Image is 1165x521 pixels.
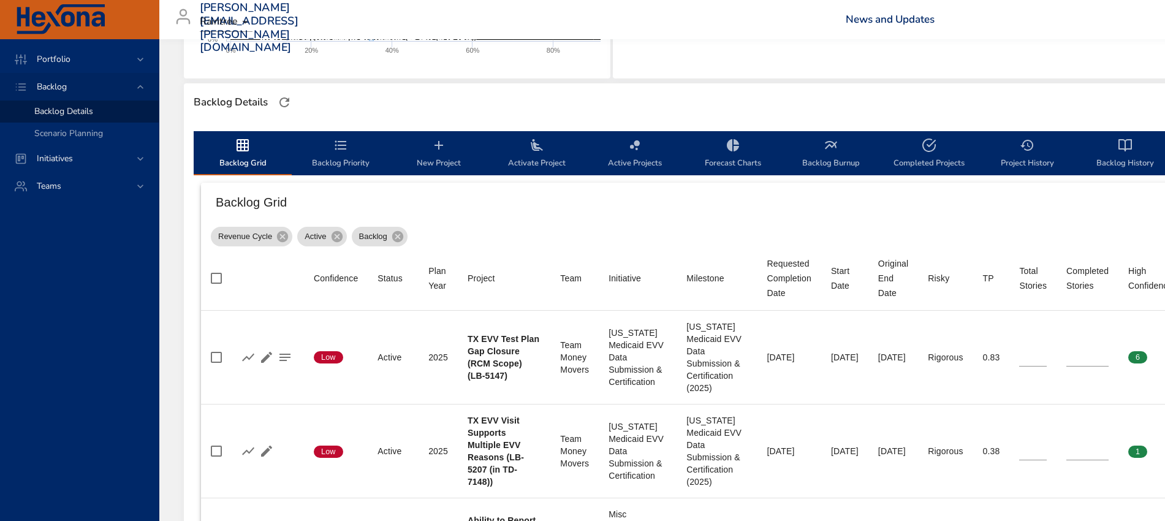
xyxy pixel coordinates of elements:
div: [US_STATE] Medicaid EVV Data Submission & Certification [609,327,667,388]
span: Portfolio [27,53,80,65]
div: Milestone [686,271,724,286]
span: TP [983,271,1000,286]
text: 20% [305,47,318,54]
span: Backlog [27,81,77,93]
div: Sort [468,271,495,286]
div: Revenue Cycle [211,227,292,246]
span: Low [314,352,343,363]
div: [DATE] [878,445,908,457]
div: Team Money Movers [560,433,589,470]
div: 0.83 [983,351,1000,363]
div: Start Date [831,264,859,293]
div: Initiative [609,271,641,286]
span: Project [468,271,541,286]
div: Active [378,351,409,363]
div: 0.38 [983,445,1000,457]
div: Sort [1019,264,1047,293]
span: Backlog [352,230,395,243]
div: TP [983,271,994,286]
div: Sort [831,264,859,293]
div: Raintree [200,12,252,32]
h3: [PERSON_NAME][EMAIL_ADDRESS][PERSON_NAME][DOMAIN_NAME] [200,1,298,54]
div: Status [378,271,403,286]
button: Project Notes [276,348,294,367]
div: [DATE] [831,445,859,457]
span: Backlog Details [34,105,93,117]
button: Show Burnup [239,348,257,367]
div: [DATE] [767,351,811,363]
span: Project History [985,138,1069,170]
span: Forecast Charts [691,138,775,170]
b: TX EVV Test Plan Gap Closure (RCM Scope) (LB-5147) [468,334,539,381]
span: Teams [27,180,71,192]
span: Team [560,271,589,286]
div: Original End Date [878,256,908,300]
span: Scenario Planning [34,127,103,139]
span: 6 [1128,352,1147,363]
div: Plan Year [428,264,448,293]
span: New Project [397,138,480,170]
div: Rigorous [928,445,963,457]
span: Low [314,446,343,457]
div: Sort [928,271,949,286]
span: Initiative [609,271,667,286]
span: Backlog Grid [201,138,284,170]
div: Completed Stories [1066,264,1109,293]
button: Refresh Page [275,93,294,112]
span: Risky [928,271,963,286]
div: Risky [928,271,949,286]
div: [US_STATE] Medicaid EVV Data Submission & Certification (2025) [686,414,747,488]
button: Edit Project Details [257,348,276,367]
div: Rigorous [928,351,963,363]
button: Show Burnup [239,442,257,460]
div: Sort [878,256,908,300]
text: 80% [547,47,560,54]
img: Hexona [15,4,107,35]
div: Sort [378,271,403,286]
span: Active Projects [593,138,677,170]
div: [DATE] [831,351,859,363]
span: Active [297,230,333,243]
div: Sort [609,271,641,286]
div: Sort [560,271,582,286]
text: 40% [385,47,399,54]
div: Confidence [314,271,358,286]
a: News and Updates [846,12,935,26]
span: Revenue Cycle [211,230,279,243]
span: Activate Project [495,138,579,170]
div: Backlog [352,227,408,246]
div: Team [560,271,582,286]
span: Completed Projects [887,138,971,170]
span: Status [378,271,409,286]
div: Sort [314,271,358,286]
b: TX EVV Visit Supports Multiple EVV Reasons (LB-5207 (in TD-7148)) [468,416,524,487]
div: [US_STATE] Medicaid EVV Data Submission & Certification [609,420,667,482]
span: 1 [1128,446,1147,457]
div: Sort [983,271,994,286]
span: Backlog Burnup [789,138,873,170]
span: Initiatives [27,153,83,164]
div: Requested Completion Date [767,256,811,300]
div: Active [297,227,346,246]
div: [DATE] [767,445,811,457]
div: Sort [428,264,448,293]
text: 60% [466,47,479,54]
div: Total Stories [1019,264,1047,293]
div: Sort [767,256,811,300]
span: Backlog Priority [299,138,382,170]
div: Sort [686,271,724,286]
div: [DATE] [878,351,908,363]
div: Team Money Movers [560,339,589,376]
button: Edit Project Details [257,442,276,460]
div: Project [468,271,495,286]
div: 2025 [428,445,448,457]
div: 2025 [428,351,448,363]
span: Milestone [686,271,747,286]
